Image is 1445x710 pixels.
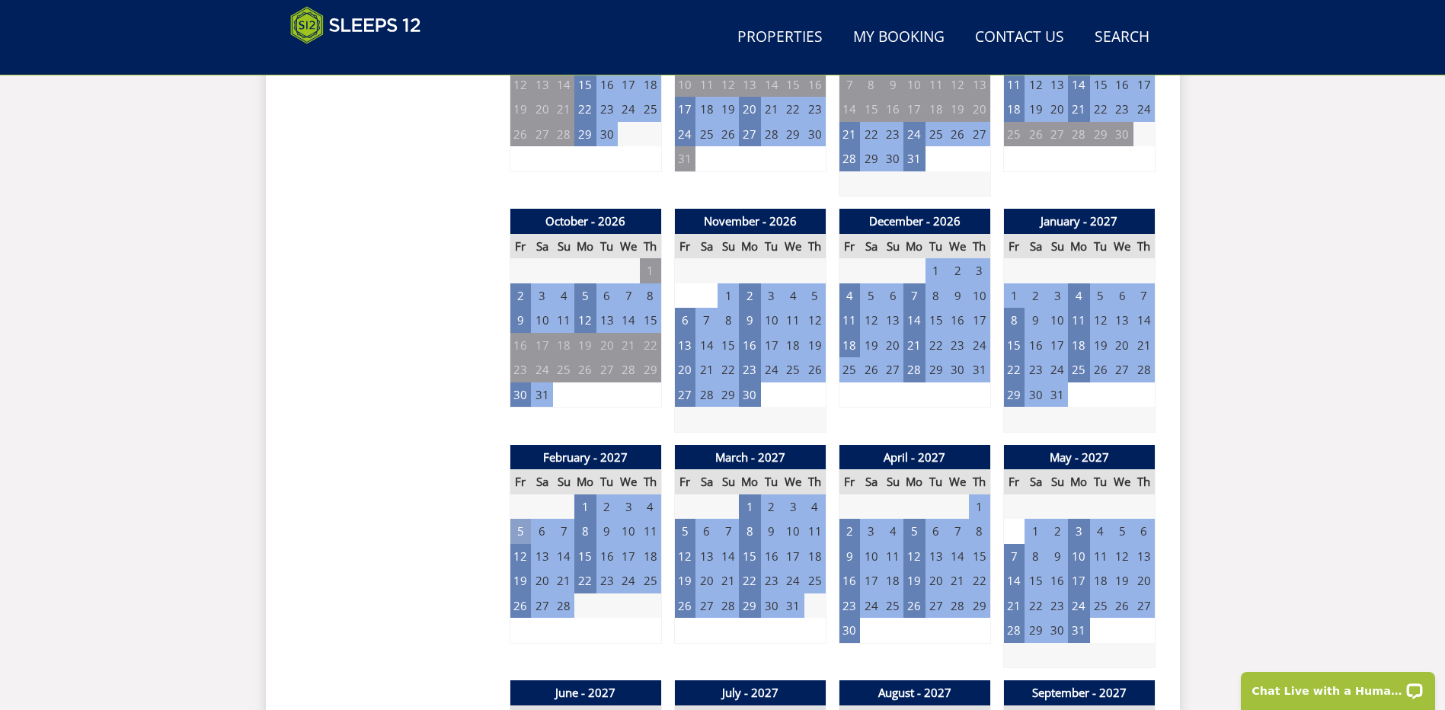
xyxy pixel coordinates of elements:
td: 7 [618,283,639,309]
td: 28 [903,357,925,382]
td: 15 [574,72,596,98]
td: 24 [618,97,639,122]
iframe: LiveChat chat widget [1231,662,1445,710]
td: 8 [1003,308,1025,333]
td: 10 [618,519,639,544]
td: 30 [804,122,826,147]
td: 18 [839,333,860,358]
td: 18 [640,72,661,98]
td: 27 [739,122,760,147]
th: Tu [596,469,618,494]
th: Su [553,234,574,259]
td: 22 [782,97,804,122]
td: 20 [531,97,552,122]
th: Sa [860,469,881,494]
td: 17 [1133,72,1155,98]
td: 30 [510,382,531,408]
th: Tu [596,234,618,259]
td: 10 [674,72,695,98]
td: 19 [510,97,531,122]
td: 18 [1003,97,1025,122]
td: 4 [640,494,661,520]
td: 5 [860,283,881,309]
td: 3 [782,494,804,520]
th: Sa [1025,234,1046,259]
td: 16 [596,72,618,98]
td: 5 [510,519,531,544]
td: 31 [1047,382,1068,408]
td: 23 [510,357,531,382]
td: 26 [574,357,596,382]
td: 23 [882,122,903,147]
td: 19 [1090,333,1111,358]
td: 1 [718,283,739,309]
td: 2 [1025,283,1046,309]
td: 3 [531,283,552,309]
td: 9 [947,283,968,309]
th: Th [969,469,990,494]
th: We [618,234,639,259]
td: 10 [969,283,990,309]
td: 29 [926,357,947,382]
td: 13 [882,308,903,333]
th: Sa [695,469,717,494]
td: 4 [804,494,826,520]
td: 2 [947,258,968,283]
td: 13 [531,72,552,98]
td: 19 [574,333,596,358]
td: 26 [860,357,881,382]
th: Sa [1025,469,1046,494]
td: 12 [804,308,826,333]
td: 21 [695,357,717,382]
td: 15 [1003,333,1025,358]
td: 14 [1068,72,1089,98]
td: 12 [1025,72,1046,98]
th: Th [804,234,826,259]
td: 23 [739,357,760,382]
td: 28 [1133,357,1155,382]
td: 6 [674,308,695,333]
th: Fr [1003,469,1025,494]
td: 28 [1068,122,1089,147]
td: 31 [531,382,552,408]
td: 13 [739,72,760,98]
th: Th [804,469,826,494]
td: 22 [574,97,596,122]
td: 13 [969,72,990,98]
td: 22 [718,357,739,382]
td: 6 [695,519,717,544]
td: 20 [674,357,695,382]
td: 10 [903,72,925,98]
th: We [618,469,639,494]
th: Tu [926,469,947,494]
td: 22 [860,122,881,147]
td: 27 [969,122,990,147]
th: Fr [674,469,695,494]
td: 11 [926,72,947,98]
td: 31 [903,146,925,171]
td: 25 [839,357,860,382]
td: 18 [1068,333,1089,358]
td: 29 [640,357,661,382]
td: 5 [574,283,596,309]
td: 28 [618,357,639,382]
td: 23 [1025,357,1046,382]
td: 27 [882,357,903,382]
td: 29 [860,146,881,171]
td: 3 [761,283,782,309]
td: 14 [553,72,574,98]
th: March - 2027 [674,445,826,470]
td: 5 [804,283,826,309]
td: 25 [1068,357,1089,382]
td: 19 [804,333,826,358]
th: We [1111,469,1133,494]
th: Su [718,469,739,494]
td: 20 [1047,97,1068,122]
td: 24 [1133,97,1155,122]
td: 14 [761,72,782,98]
td: 6 [531,519,552,544]
td: 24 [674,122,695,147]
td: 9 [1025,308,1046,333]
td: 19 [947,97,968,122]
td: 15 [926,308,947,333]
